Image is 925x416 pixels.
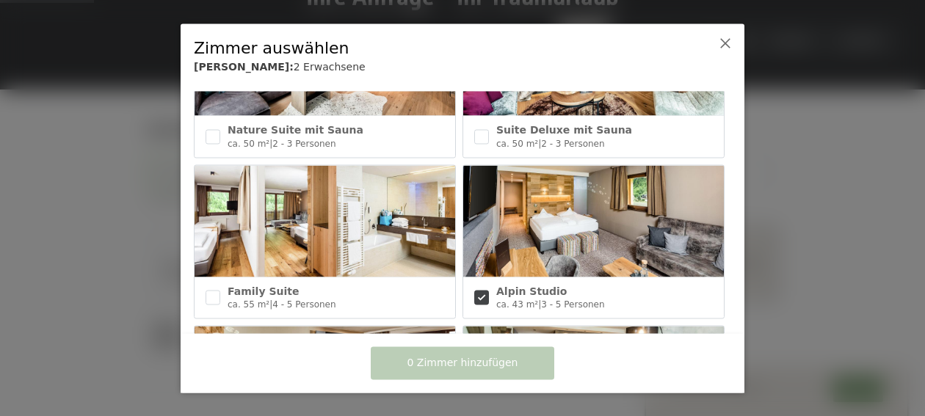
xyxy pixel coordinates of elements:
span: Family Suite [228,285,299,296]
span: 2 - 3 Personen [541,138,604,148]
div: Zimmer auswählen [194,37,686,59]
span: | [269,299,272,310]
img: Family Suite [195,165,455,277]
span: 4 - 5 Personen [272,299,335,310]
span: | [538,299,541,310]
span: 2 Erwachsene [294,61,366,73]
b: [PERSON_NAME]: [194,61,294,73]
span: ca. 50 m² [496,138,538,148]
span: ca. 50 m² [228,138,269,148]
span: Nature Suite mit Sauna [228,124,363,136]
span: 2 - 3 Personen [272,138,335,148]
span: | [269,138,272,148]
span: Alpin Studio [496,285,567,296]
span: ca. 55 m² [228,299,269,310]
span: | [538,138,541,148]
img: Alpin Studio [463,165,724,277]
span: 3 - 5 Personen [541,299,604,310]
span: Suite Deluxe mit Sauna [496,124,632,136]
span: ca. 43 m² [496,299,538,310]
